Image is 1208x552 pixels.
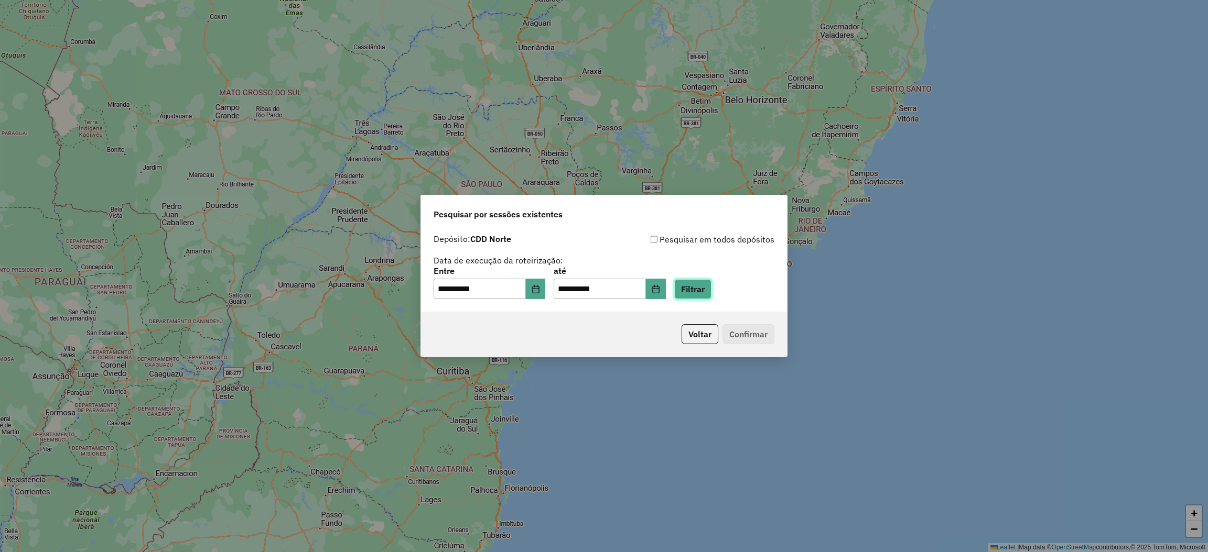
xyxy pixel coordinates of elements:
strong: CDD Norte [470,234,511,244]
label: Depósito: [434,233,511,245]
button: Choose Date [526,279,546,300]
label: Entre [434,264,545,277]
span: Pesquisar por sessões existentes [434,208,563,220]
label: até [554,264,665,277]
label: Data de execução da roteirização: [434,254,563,267]
div: Pesquisar em todos depósitos [604,233,774,246]
button: Voltar [682,324,718,344]
button: Filtrar [674,279,711,299]
button: Choose Date [646,279,666,300]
